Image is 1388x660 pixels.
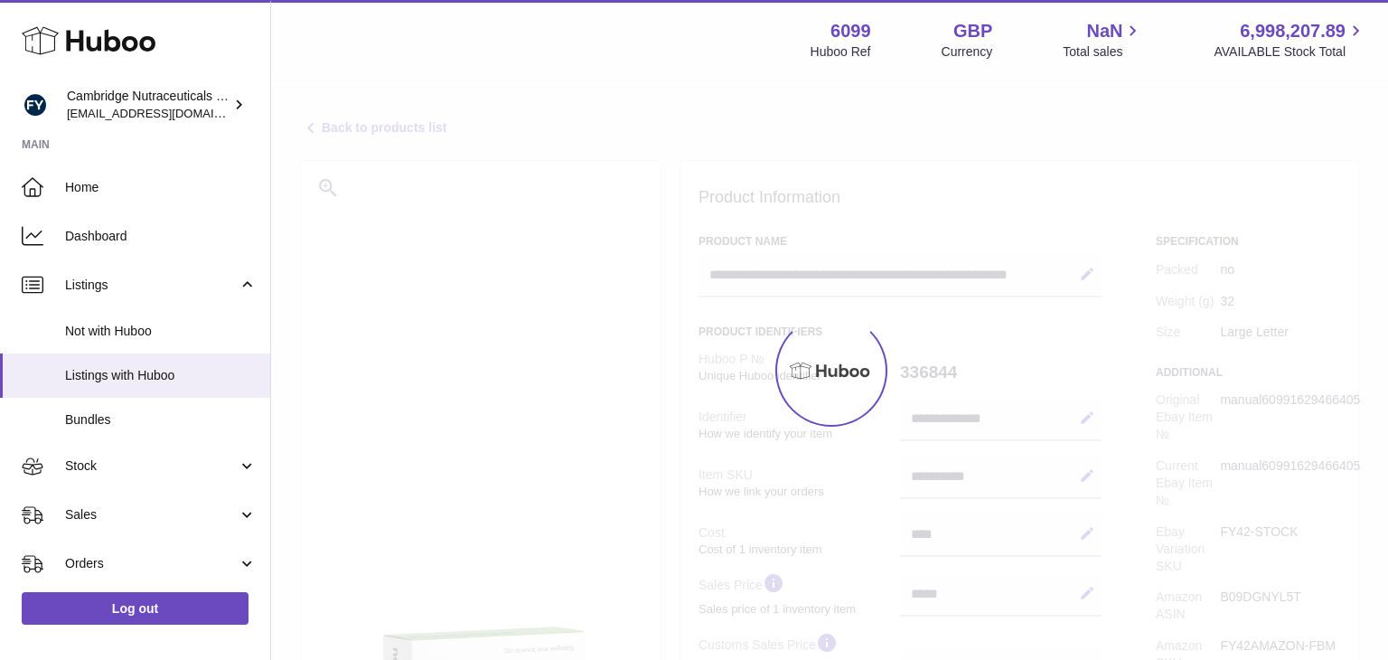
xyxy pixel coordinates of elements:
[1240,19,1346,43] span: 6,998,207.89
[67,88,230,122] div: Cambridge Nutraceuticals Ltd
[65,367,257,384] span: Listings with Huboo
[65,506,238,523] span: Sales
[65,228,257,245] span: Dashboard
[67,106,266,120] span: [EMAIL_ADDRESS][DOMAIN_NAME]
[1086,19,1122,43] span: NaN
[830,19,871,43] strong: 6099
[1063,19,1143,61] a: NaN Total sales
[953,19,992,43] strong: GBP
[1214,19,1366,61] a: 6,998,207.89 AVAILABLE Stock Total
[65,277,238,294] span: Listings
[1063,43,1143,61] span: Total sales
[1214,43,1366,61] span: AVAILABLE Stock Total
[22,91,49,118] img: internalAdmin-6099@internal.huboo.com
[65,555,238,572] span: Orders
[811,43,871,61] div: Huboo Ref
[22,592,249,625] a: Log out
[65,457,238,475] span: Stock
[65,179,257,196] span: Home
[65,411,257,429] span: Bundles
[942,43,993,61] div: Currency
[65,323,257,340] span: Not with Huboo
